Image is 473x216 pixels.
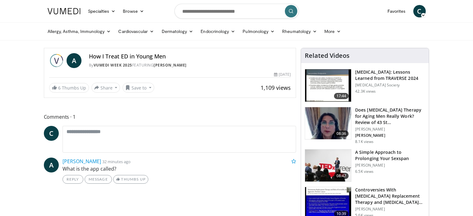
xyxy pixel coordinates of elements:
[44,25,115,38] a: Allergy, Asthma, Immunology
[174,4,299,19] input: Search topics, interventions
[355,69,425,81] h3: [MEDICAL_DATA]: Lessons Learned from TRAVERSE 2024
[305,69,425,102] a: 17:44 [MEDICAL_DATA]: Lessons Learned from TRAVERSE 2024 [MEDICAL_DATA] Society 42.3K views
[113,175,148,184] a: Thumbs Up
[305,107,351,140] img: 4d4bce34-7cbb-4531-8d0c-5308a71d9d6c.150x105_q85_crop-smart_upscale.jpg
[154,62,187,68] a: [PERSON_NAME]
[119,5,148,17] a: Browse
[89,62,291,68] div: By FEATURING
[355,139,373,144] p: 8.1K views
[305,52,350,59] h4: Related Videos
[334,131,349,137] span: 08:36
[67,53,81,68] a: A
[102,159,131,164] small: 32 minutes ago
[355,83,425,88] p: [MEDICAL_DATA] Society
[334,93,349,99] span: 17:44
[355,169,373,174] p: 6.5K views
[334,173,349,179] span: 08:47
[355,207,425,212] p: [PERSON_NAME]
[305,69,351,102] img: 1317c62a-2f0d-4360-bee0-b1bff80fed3c.150x105_q85_crop-smart_upscale.jpg
[355,127,425,132] p: [PERSON_NAME]
[355,149,425,162] h3: A Simple Approach to Prolonging Your Sexspan
[114,25,158,38] a: Cardiovascular
[384,5,410,17] a: Favorites
[278,25,321,38] a: Rheumatology
[94,62,132,68] a: Vumedi Week 2025
[355,107,425,126] h3: Does [MEDICAL_DATA] Therapy for Aging Men Really Work? Review of 43 St…
[44,113,296,121] span: Comments 1
[321,25,345,38] a: More
[49,83,89,93] a: 6 Thumbs Up
[239,25,278,38] a: Pulmonology
[261,84,291,91] span: 1,109 views
[355,163,425,168] p: [PERSON_NAME]
[44,126,59,141] a: C
[49,53,64,68] img: Vumedi Week 2025
[58,85,61,91] span: 6
[48,8,81,14] img: VuMedi Logo
[305,149,425,182] a: 08:47 A Simple Approach to Prolonging Your Sexspan [PERSON_NAME] 6.5K views
[84,5,119,17] a: Specialties
[63,165,296,172] p: What is the app called?
[274,72,291,77] div: [DATE]
[63,175,83,184] a: Reply
[85,175,112,184] a: Message
[197,25,239,38] a: Endocrinology
[305,149,351,182] img: c4bd4661-e278-4c34-863c-57c104f39734.150x105_q85_crop-smart_upscale.jpg
[305,107,425,144] a: 08:36 Does [MEDICAL_DATA] Therapy for Aging Men Really Work? Review of 43 St… [PERSON_NAME] [PERS...
[355,187,425,205] h3: Controversies With [MEDICAL_DATA] Replacement Therapy and [MEDICAL_DATA] Can…
[91,83,120,93] button: Share
[355,133,425,138] p: [PERSON_NAME]
[63,158,101,165] a: [PERSON_NAME]
[44,158,59,172] a: A
[123,83,154,93] button: Save to
[413,5,426,17] a: C
[89,53,291,60] h4: How I Treat ED in Young Men
[158,25,197,38] a: Dermatology
[355,89,376,94] p: 42.3K views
